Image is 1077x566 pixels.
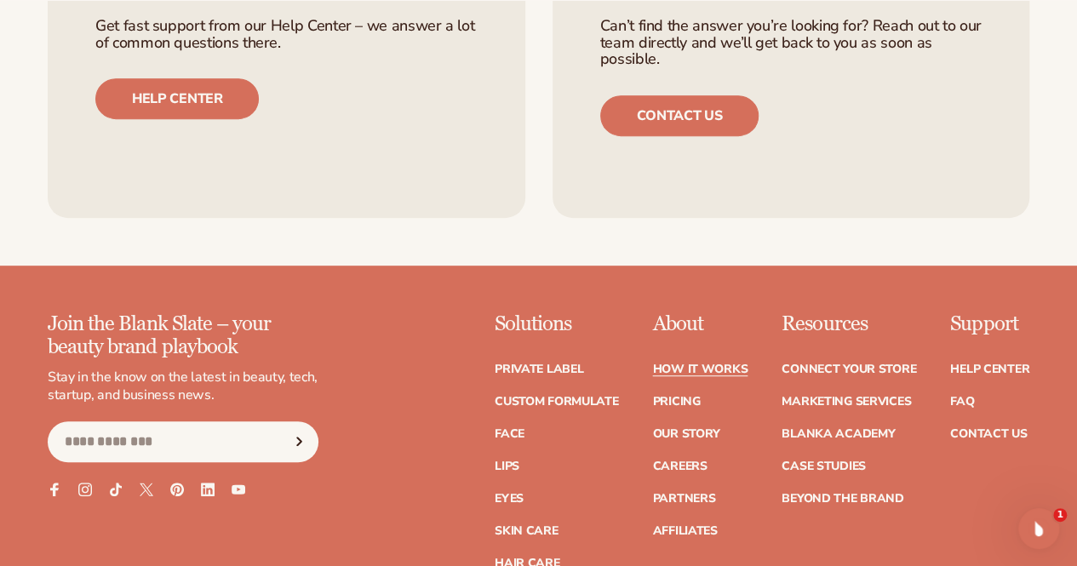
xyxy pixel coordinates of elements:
[495,525,558,537] a: Skin Care
[652,396,700,408] a: Pricing
[782,363,916,375] a: Connect your store
[495,460,519,472] a: Lips
[495,428,524,440] a: Face
[652,460,707,472] a: Careers
[652,525,717,537] a: Affiliates
[782,313,916,335] p: Resources
[950,313,1029,335] p: Support
[950,428,1027,440] a: Contact Us
[652,313,748,335] p: About
[495,493,524,505] a: Eyes
[495,313,619,335] p: Solutions
[95,78,259,119] a: Help center
[495,363,583,375] a: Private label
[782,428,895,440] a: Blanka Academy
[652,363,748,375] a: How It Works
[950,396,974,408] a: FAQ
[48,369,318,404] p: Stay in the know on the latest in beauty, tech, startup, and business news.
[652,428,719,440] a: Our Story
[950,363,1029,375] a: Help Center
[48,313,318,358] p: Join the Blank Slate – your beauty brand playbook
[600,95,759,136] a: Contact us
[495,396,619,408] a: Custom formulate
[782,460,866,472] a: Case Studies
[95,18,478,52] p: Get fast support from our Help Center – we answer a lot of common questions there.
[652,493,715,505] a: Partners
[1053,508,1067,522] span: 1
[280,421,318,462] button: Subscribe
[1018,508,1059,549] iframe: Intercom live chat
[600,18,982,68] p: Can’t find the answer you’re looking for? Reach out to our team directly and we’ll get back to yo...
[782,396,911,408] a: Marketing services
[782,493,904,505] a: Beyond the brand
